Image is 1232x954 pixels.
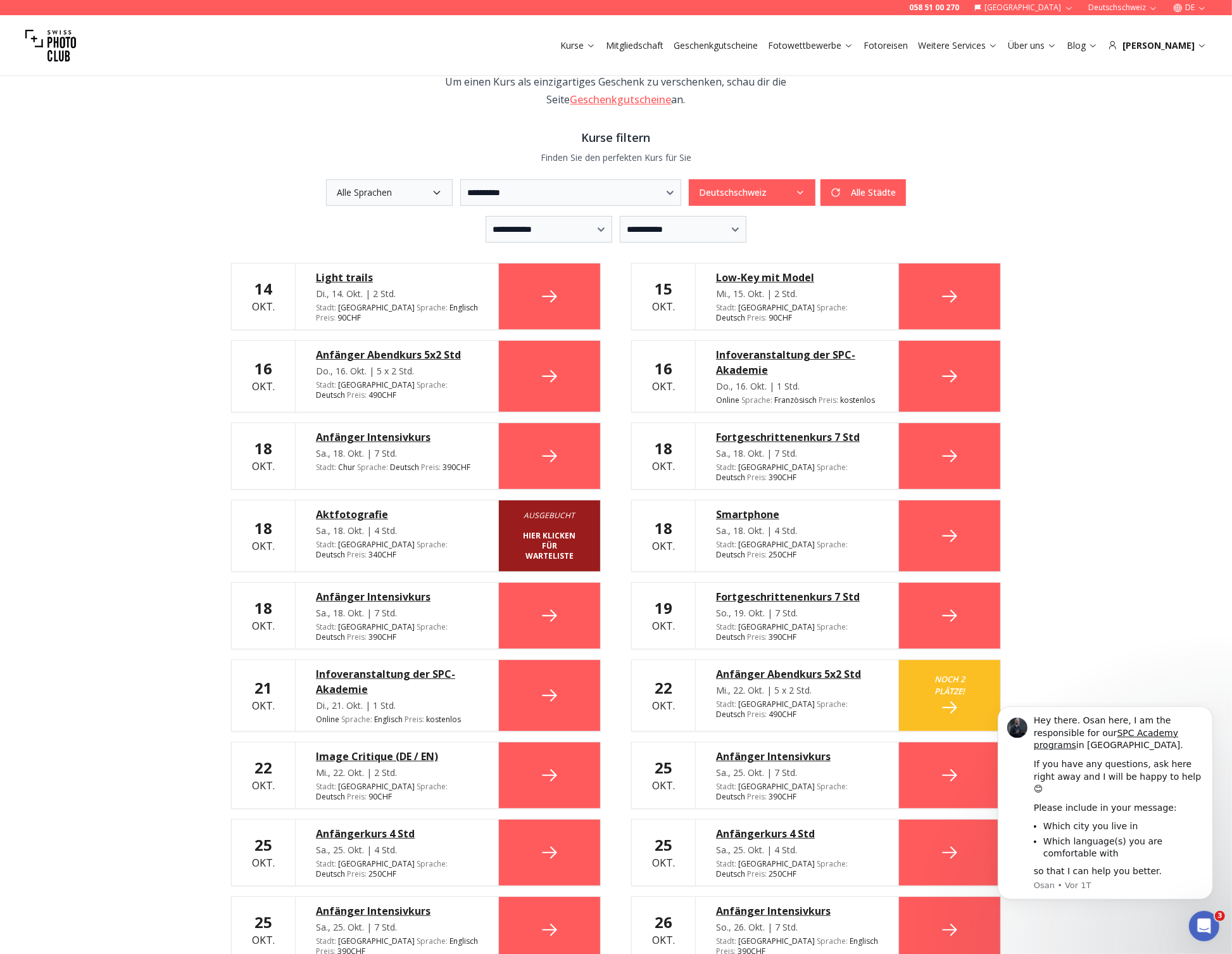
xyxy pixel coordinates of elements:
[652,518,675,554] div: Okt.
[316,429,478,445] a: Anfänger Intensivkurs
[316,312,336,323] span: Preis :
[316,462,478,473] div: Chur 390 CHF
[316,507,478,522] a: Aktfotografie
[817,781,848,792] span: Sprache :
[747,549,767,560] span: Preis :
[316,826,478,841] div: Anfängerkurs 4 Std
[1067,39,1098,52] a: Blog
[316,347,478,362] a: Anfänger Abendkurs 5x2 Std
[1003,37,1062,54] button: Über uns
[316,539,336,550] span: Stadt :
[1108,39,1207,52] div: [PERSON_NAME]
[716,507,878,522] a: Smartphone
[316,936,336,946] span: Stadt :
[652,678,675,713] div: Okt.
[347,632,367,642] span: Preis :
[347,390,367,400] span: Preis :
[817,302,848,313] span: Sprache :
[570,92,672,106] a: Geschenkgutscheine
[817,462,848,473] span: Sprache :
[716,921,878,934] div: So., 26. Okt. | 7 Std.
[820,179,906,206] button: Alle Städte
[417,936,448,946] span: Sprache :
[255,278,272,299] b: 14
[716,270,878,285] a: Low-Key mit Model
[918,39,998,52] a: Weitere Services
[255,834,272,855] b: 25
[316,666,478,697] div: Infoveranstaltung der SPC-Akademie
[817,539,848,550] span: Sprache :
[655,278,672,299] b: 15
[716,621,736,632] span: Stadt :
[716,288,878,300] div: Mi., 15. Okt. | 2 Std.
[1189,911,1219,941] iframe: Intercom live chat
[899,660,1000,731] a: Noch 2 Plätze!
[768,39,853,52] a: Fotowettbewerbe
[417,302,448,313] span: Sprache :
[252,598,275,633] div: Okt.
[716,589,878,604] div: Fortgeschrittenenkurs 7 Std
[316,447,478,460] div: Sa., 18. Okt. | 7 Std.
[716,622,878,642] div: [GEOGRAPHIC_DATA] 390 CHF
[716,473,745,483] span: Deutsch
[652,758,675,793] div: Okt.
[449,303,478,313] span: Englisch
[652,835,675,870] div: Okt.
[417,539,448,550] span: Sprache :
[347,549,367,560] span: Preis :
[1062,37,1103,54] button: Blog
[716,709,745,720] span: Deutsch
[560,39,596,52] a: Kurse
[716,525,878,537] div: Sa., 18. Okt. | 4 Std.
[316,589,478,604] div: Anfänger Intensivkurs
[316,462,336,473] span: Stadt :
[716,607,878,620] div: So., 19. Okt. | 7 Std.
[417,379,448,390] span: Sprache :
[864,39,908,52] a: Fotoreisen
[716,766,878,779] div: Sa., 25. Okt. | 7 Std.
[374,715,403,725] span: Englisch
[316,379,336,390] span: Stadt :
[716,462,736,473] span: Stadt :
[674,39,758,52] a: Geschenkgutscheine
[716,749,878,764] a: Anfänger Intensivkurs
[316,749,478,764] a: Image Critique (DE / EN)
[316,921,478,934] div: Sa., 25. Okt. | 7 Std.
[652,438,675,474] div: Okt.
[716,429,878,445] a: Fortgeschrittenenkurs 7 Std
[316,903,478,919] a: Anfänger Intensivkurs
[716,903,878,919] a: Anfänger Intensivkurs
[252,912,275,948] div: Okt.
[913,37,1003,54] button: Weitere Services
[655,757,672,778] b: 25
[652,279,675,314] div: Okt.
[716,826,878,841] a: Anfängerkurs 4 Std
[716,699,878,720] div: [GEOGRAPHIC_DATA] 490 CHF
[347,791,367,802] span: Preis :
[655,518,672,538] b: 18
[716,302,736,313] span: Stadt :
[316,792,345,802] span: Deutsch
[316,390,345,400] span: Deutsch
[979,703,1232,948] iframe: Intercom notifications Nachricht
[255,912,272,932] b: 25
[555,37,601,54] button: Kurse
[255,518,272,538] b: 18
[747,709,767,720] span: Preis :
[405,714,424,725] span: Preis :
[231,129,1001,146] h3: Kurse filtern
[316,525,478,537] div: Sa., 18. Okt. | 4 Std.
[347,868,367,879] span: Preis :
[716,395,878,405] div: Online kostenlos
[747,632,767,642] span: Preis :
[417,781,448,792] span: Sprache :
[716,844,878,856] div: Sa., 25. Okt. | 4 Std.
